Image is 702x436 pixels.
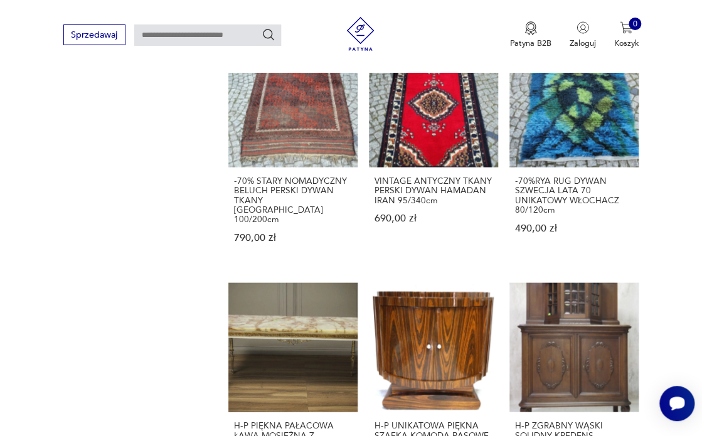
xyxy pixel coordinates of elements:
[514,176,634,214] h3: -70%RYA RUG DYWAN SZWECJA LATA 70 UNIKATOWY WŁOCHACZ 80/120cm
[510,38,551,49] p: Patyna B2B
[233,233,353,242] p: 790,00 zł
[659,386,694,421] iframe: Smartsupp widget button
[233,176,353,223] h3: -70% STARY NOMADYCZNY BELUCH PERSKI DYWAN TKANY [GEOGRAPHIC_DATA] 100/200cm
[614,21,639,49] button: 0Koszyk
[63,32,125,40] a: Sprzedawaj
[339,17,381,51] img: Patyna - sklep z meblami i dekoracjami vintage
[570,21,596,49] button: Zaloguj
[510,21,551,49] a: Ikona medaluPatyna B2B
[63,24,125,45] button: Sprzedawaj
[374,213,493,223] p: 690,00 zł
[228,38,358,265] a: -70% STARY NOMADYCZNY BELUCH PERSKI DYWAN TKANY AFGANISTAN 100/200cm-70% STARY NOMADYCZNY BELUCH ...
[262,28,275,41] button: Szukaj
[509,38,639,265] a: -70%RYA RUG DYWAN SZWECJA LATA 70 UNIKATOWY WŁOCHACZ 80/120cm-70%RYA RUG DYWAN SZWECJA LATA 70 UN...
[577,21,589,34] img: Ikonka użytkownika
[614,38,639,49] p: Koszyk
[369,38,498,265] a: VINTAGE ANTYCZNY TKANY PERSKI DYWAN HAMADAN IRAN 95/340cmVINTAGE ANTYCZNY TKANY PERSKI DYWAN HAMA...
[514,223,634,233] p: 490,00 zł
[510,21,551,49] button: Patyna B2B
[629,18,641,30] div: 0
[570,38,596,49] p: Zaloguj
[620,21,632,34] img: Ikona koszyka
[374,176,493,205] h3: VINTAGE ANTYCZNY TKANY PERSKI DYWAN HAMADAN IRAN 95/340cm
[524,21,537,35] img: Ikona medalu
